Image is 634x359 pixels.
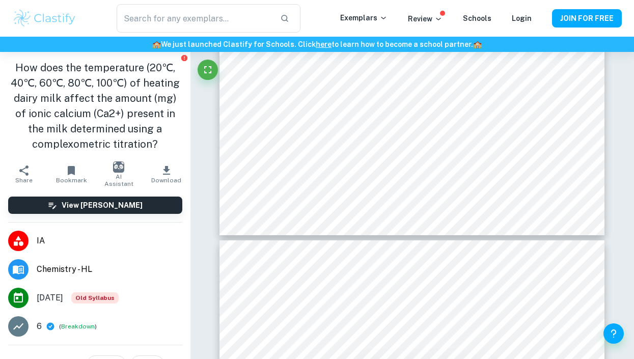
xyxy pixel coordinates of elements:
span: AI Assistant [101,173,136,187]
span: Share [15,177,33,184]
span: Old Syllabus [71,292,119,303]
button: Help and Feedback [603,323,624,344]
button: Download [143,160,190,188]
span: Bookmark [56,177,87,184]
h6: View [PERSON_NAME] [62,200,143,211]
h1: How does the temperature (20℃, 40℃, 60℃, 80℃, 100℃) of heating dairy milk affect the amount (mg) ... [8,60,182,152]
button: JOIN FOR FREE [552,9,622,27]
p: 6 [37,320,42,333]
button: AI Assistant [95,160,143,188]
div: Starting from the May 2025 session, the Chemistry IA requirements have changed. It's OK to refer ... [71,292,119,303]
a: Login [512,14,532,22]
span: 🏫 [152,40,161,48]
p: Exemplars [340,12,388,23]
button: Fullscreen [198,60,218,80]
span: [DATE] [37,292,63,304]
p: Review [408,13,443,24]
img: Clastify logo [12,8,77,29]
button: Bookmark [47,160,95,188]
a: here [316,40,332,48]
span: Chemistry - HL [37,263,182,275]
h6: We just launched Clastify for Schools. Click to learn how to become a school partner. [2,39,632,50]
a: Schools [463,14,491,22]
span: ( ) [59,322,97,332]
img: AI Assistant [113,161,124,173]
button: Breakdown [61,322,95,331]
span: IA [37,235,182,247]
button: View [PERSON_NAME] [8,197,182,214]
button: Report issue [181,54,188,62]
span: 🏫 [473,40,482,48]
span: Download [151,177,181,184]
input: Search for any exemplars... [117,4,272,33]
